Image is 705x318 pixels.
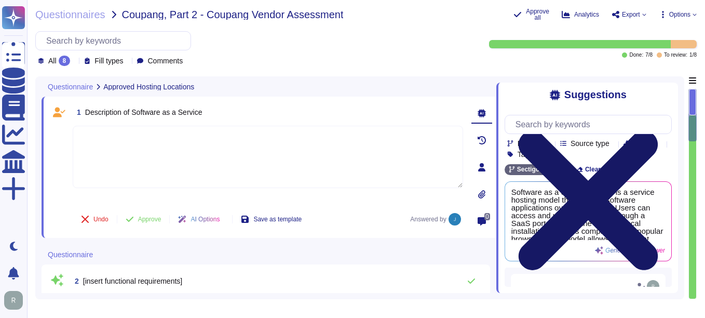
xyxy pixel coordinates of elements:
input: Search by keywords [41,32,191,50]
span: Options [669,11,690,18]
span: 2 [71,277,79,285]
span: Undo [93,216,109,222]
span: Done: [629,52,643,58]
span: Approve [138,216,161,222]
button: user [2,289,30,312]
button: Approve [117,209,170,230]
img: user [4,291,23,310]
input: Search by keywords [510,115,671,134]
span: To review: [664,52,687,58]
span: Questionnaire [48,251,93,258]
span: All [48,57,57,64]
span: Fill types [94,57,123,64]
span: AI Options [191,216,220,222]
img: user [449,213,461,226]
span: 1 / 8 [689,52,697,58]
span: Approved Hosting Locations [103,83,194,90]
span: Export [622,11,640,18]
img: user [647,280,659,293]
span: Description of Software as a Service [85,108,202,116]
button: Approve all [513,8,549,21]
div: 8 [59,56,71,66]
span: Coupang, Part 2 - Coupang Vendor Assessment [122,9,344,20]
span: Save as template [253,216,302,222]
span: Questionnaire [48,83,93,90]
span: Questionnaires [35,9,105,20]
button: Save as template [233,209,310,230]
span: Comments [147,57,183,64]
span: 7 / 8 [645,52,653,58]
span: Answered by [410,216,446,222]
button: Analytics [562,10,599,19]
span: 1 [73,109,81,116]
span: Analytics [574,11,599,18]
span: 0 [484,213,490,220]
button: Undo [73,209,117,230]
span: Approve all [526,8,549,21]
span: [insert functional requirements] [83,277,182,285]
